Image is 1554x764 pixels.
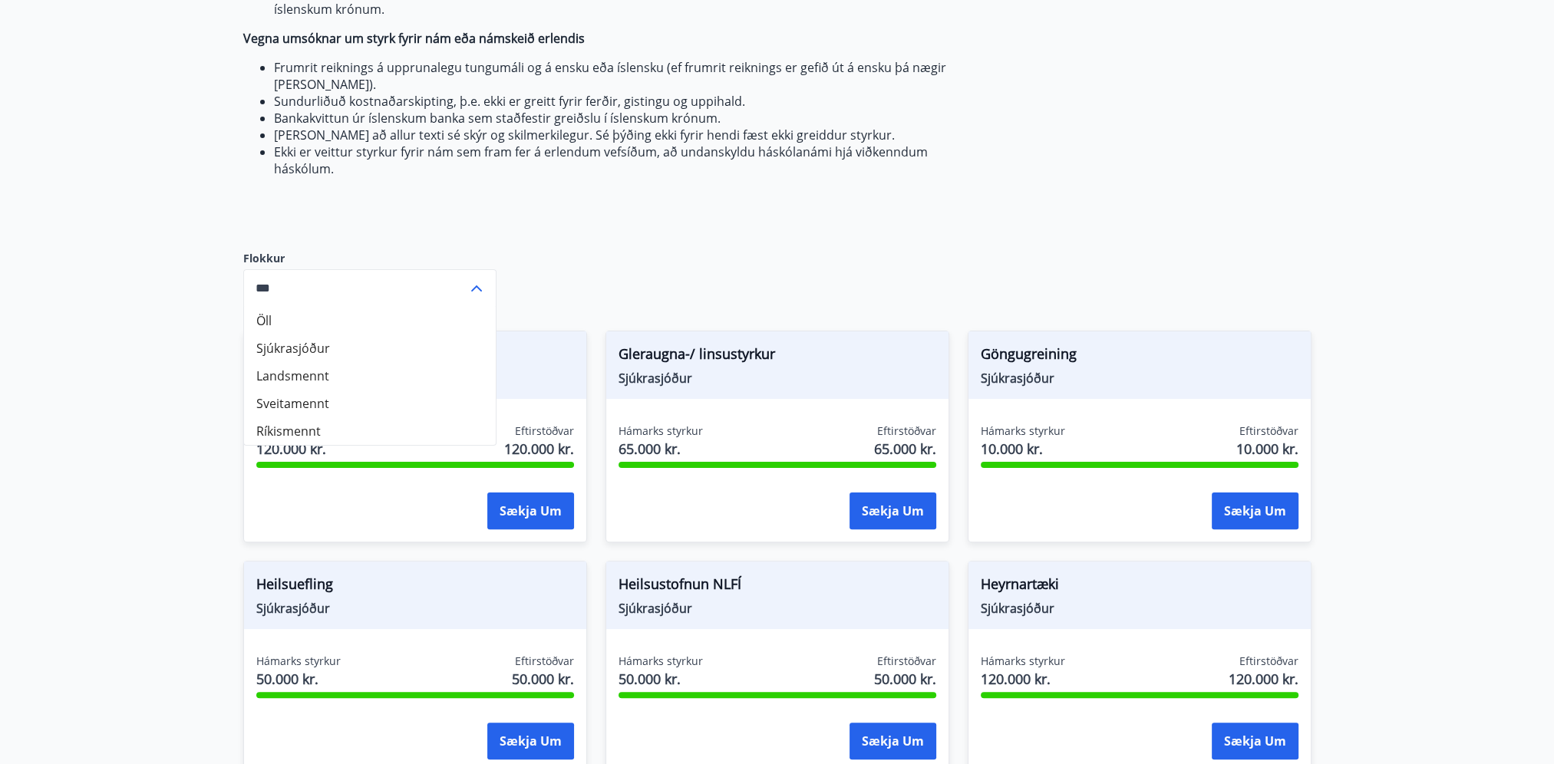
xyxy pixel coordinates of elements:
[874,669,936,689] span: 50.000 kr.
[274,110,968,127] li: Bankakvittun úr íslenskum banka sem staðfestir greiðslu í íslenskum krónum.
[274,59,968,93] li: Frumrit reiknings á upprunalegu tungumáli og á ensku eða íslensku (ef frumrit reiknings er gefið ...
[981,370,1298,387] span: Sjúkrasjóður
[256,600,574,617] span: Sjúkrasjóður
[850,492,936,529] button: Sækja um
[515,654,574,669] span: Eftirstöðvar
[487,723,574,759] button: Sækja um
[619,654,703,669] span: Hámarks styrkur
[981,600,1298,617] span: Sjúkrasjóður
[877,423,936,439] span: Eftirstöðvar
[244,334,496,362] li: Sjúkrasjóður
[1239,423,1298,439] span: Eftirstöðvar
[850,723,936,759] button: Sækja um
[619,370,936,387] span: Sjúkrasjóður
[274,127,968,143] li: [PERSON_NAME] að allur texti sé skýr og skilmerkilegur. Sé þýðing ekki fyrir hendi fæst ekki grei...
[256,669,341,689] span: 50.000 kr.
[619,423,703,439] span: Hámarks styrkur
[244,362,496,390] li: Landsmennt
[619,669,703,689] span: 50.000 kr.
[981,423,1065,439] span: Hámarks styrkur
[256,654,341,669] span: Hámarks styrkur
[619,439,703,459] span: 65.000 kr.
[1236,439,1298,459] span: 10.000 kr.
[243,251,497,266] label: Flokkur
[981,344,1298,370] span: Göngugreining
[1239,654,1298,669] span: Eftirstöðvar
[1229,669,1298,689] span: 120.000 kr.
[1212,492,1298,529] button: Sækja um
[874,439,936,459] span: 65.000 kr.
[877,654,936,669] span: Eftirstöðvar
[256,574,574,600] span: Heilsuefling
[619,600,936,617] span: Sjúkrasjóður
[981,654,1065,669] span: Hámarks styrkur
[244,390,496,417] li: Sveitamennt
[243,30,585,47] strong: Vegna umsóknar um styrk fyrir nám eða námskeið erlendis
[487,492,574,529] button: Sækja um
[256,439,341,459] span: 120.000 kr.
[981,574,1298,600] span: Heyrnartæki
[274,93,968,110] li: Sundurliðuð kostnaðarskipting, þ.e. ekki er greitt fyrir ferðir, gistingu og uppihald.
[619,344,936,370] span: Gleraugna-/ linsustyrkur
[515,423,574,439] span: Eftirstöðvar
[619,574,936,600] span: Heilsustofnun NLFÍ
[504,439,574,459] span: 120.000 kr.
[1212,723,1298,759] button: Sækja um
[244,307,496,334] li: Öll
[244,417,496,445] li: Ríkismennt
[274,143,968,177] li: Ekki er veittur styrkur fyrir nám sem fram fer á erlendum vefsíðum, að undanskyldu háskólanámi hj...
[981,669,1065,689] span: 120.000 kr.
[981,439,1065,459] span: 10.000 kr.
[512,669,574,689] span: 50.000 kr.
